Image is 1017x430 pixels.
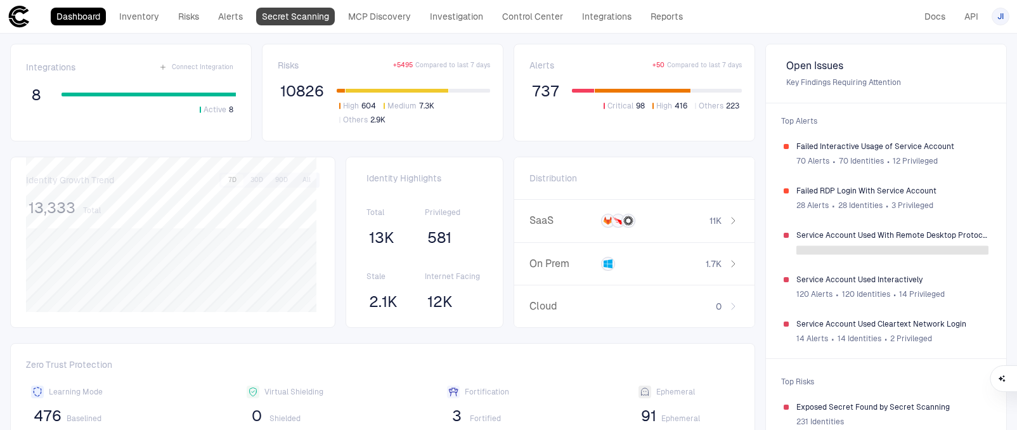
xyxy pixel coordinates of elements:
button: 13,333 [26,198,78,218]
span: Top Risks [774,369,999,394]
a: MCP Discovery [342,8,417,25]
span: SaaS [529,214,596,227]
span: 1.7K [706,258,722,270]
button: 0 [247,406,267,426]
a: API [959,8,984,25]
span: Open Issues [786,60,986,72]
a: Inventory [113,8,165,25]
span: 3 Privileged [891,200,933,211]
span: 3 [452,407,462,426]
span: Compared to last 7 days [667,61,742,70]
span: ∙ [886,152,891,171]
span: 13,333 [29,199,75,218]
span: 28 Identities [838,200,883,211]
a: Risks [172,8,205,25]
span: Total [366,207,424,218]
span: Identity Growth Trend [26,174,114,186]
a: Alerts [212,8,249,25]
a: Reports [645,8,689,25]
button: 7D [221,174,243,186]
span: + 5495 [393,61,413,70]
span: 120 Identities [842,289,890,299]
span: ∙ [831,329,835,348]
span: Virtual Shielding [264,387,323,397]
span: ∙ [893,285,897,304]
button: High416 [650,100,690,112]
span: Shielded [269,414,301,424]
span: Fortified [470,414,501,424]
span: Medium [387,101,417,111]
span: 98 [636,101,645,111]
button: High604 [337,100,379,112]
a: Secret Scanning [256,8,335,25]
button: 476 [31,406,64,426]
button: JI [992,8,1009,25]
span: Identity Highlights [366,173,483,184]
span: Alerts [529,60,554,71]
button: Medium7.3K [381,100,437,112]
span: + 50 [652,61,664,70]
span: 737 [532,82,559,101]
span: 2.1K [369,292,398,311]
span: Fortification [465,387,509,397]
span: 120 Alerts [796,289,832,299]
button: 581 [425,228,454,248]
button: 10826 [278,81,327,101]
span: High [343,101,359,111]
span: Total [83,205,101,216]
span: 581 [427,228,451,247]
span: 12 Privileged [893,156,938,166]
span: Connect Integration [172,63,233,72]
button: 30D [245,174,268,186]
span: Compared to last 7 days [415,61,490,70]
a: Docs [919,8,951,25]
span: 70 Identities [839,156,884,166]
button: 90D [270,174,293,186]
span: 7.3K [419,101,434,111]
span: High [656,101,672,111]
span: 14 Identities [838,334,881,344]
button: Connect Integration [157,60,236,75]
span: 0 [252,407,262,426]
button: 2.1K [366,292,400,312]
span: Baselined [67,414,101,424]
span: Failed Interactive Usage of Service Account [796,141,988,152]
span: Service Account Used With Remote Desktop Protocol [796,230,988,240]
span: 28 Alerts [796,200,829,211]
span: Critical [607,101,633,111]
span: 476 [34,407,62,426]
span: Cloud [529,300,596,313]
span: 14 Alerts [796,334,828,344]
span: 11K [709,215,722,226]
span: Failed RDP Login With Service Account [796,186,988,196]
span: Risks [278,60,299,71]
span: Zero Trust Protection [26,359,739,375]
span: ∙ [884,329,888,348]
span: Key Findings Requiring Attention [786,77,986,88]
span: Internet Facing [425,271,483,282]
span: Active [204,105,226,115]
span: 416 [675,101,687,111]
span: ∙ [835,285,839,304]
span: 2 Privileged [890,334,932,344]
span: On Prem [529,257,596,270]
span: ∙ [832,152,836,171]
button: Active8 [197,104,236,115]
span: Service Account Used Interactively [796,275,988,285]
button: 737 [529,81,562,101]
button: 13K [366,228,397,248]
span: Learning Mode [49,387,103,397]
span: Distribution [529,173,577,184]
span: 604 [361,101,376,111]
span: 0 [716,301,722,312]
span: Stale [366,271,424,282]
span: ∙ [831,196,836,215]
button: Critical98 [601,100,647,112]
button: 12K [425,292,455,312]
span: 14 Privileged [899,289,945,299]
span: Exposed Secret Found by Secret Scanning [796,402,988,412]
span: Ephemeral [656,387,695,397]
span: 8 [229,105,233,115]
span: JI [997,11,1004,22]
span: Service Account Used Cleartext Network Login [796,319,988,329]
